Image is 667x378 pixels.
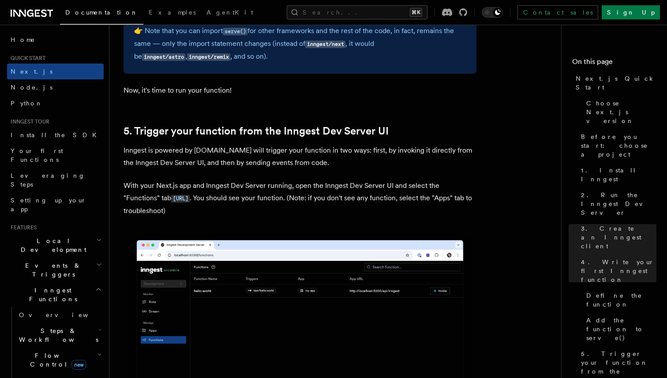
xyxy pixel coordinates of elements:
p: 👉 Note that you can import for other frameworks and the rest of the code, in fact, remains the sa... [134,25,466,63]
p: With your Next.js app and Inngest Dev Server running, open the Inngest Dev Server UI and select t... [124,180,476,217]
button: Toggle dark mode [482,7,503,18]
span: Local Development [7,236,96,254]
a: Add the function to serve() [583,312,656,346]
a: Your first Functions [7,143,104,168]
a: Before you start: choose a project [577,129,656,162]
a: AgentKit [201,3,259,24]
code: inngest/remix [187,53,230,61]
span: 4. Write your first Inngest function [581,258,656,284]
code: [URL] [171,195,190,202]
a: serve() [223,26,247,35]
span: Inngest Functions [7,286,95,303]
a: 2. Run the Inngest Dev Server [577,187,656,221]
a: Node.js [7,79,104,95]
a: Define the function [583,288,656,312]
a: 4. Write your first Inngest function [577,254,656,288]
span: Inngest tour [7,118,49,125]
button: Local Development [7,233,104,258]
a: Leveraging Steps [7,168,104,192]
span: Documentation [65,9,138,16]
a: Examples [143,3,201,24]
span: Overview [19,311,110,318]
span: Before you start: choose a project [581,132,656,159]
button: Search...⌘K [287,5,427,19]
a: Next.js Quick Start [572,71,656,95]
code: inngest/next [305,41,345,48]
button: Steps & Workflows [15,323,104,348]
a: Python [7,95,104,111]
p: Inngest is powered by [DOMAIN_NAME] will trigger your function in two ways: first, by invoking it... [124,144,476,169]
a: Contact sales [517,5,598,19]
button: Inngest Functions [7,282,104,307]
span: Steps & Workflows [15,326,98,344]
a: 1. Install Inngest [577,162,656,187]
span: Define the function [586,291,656,309]
span: Python [11,100,43,107]
a: Setting up your app [7,192,104,217]
span: Install the SDK [11,131,102,138]
code: inngest/astro [142,53,185,61]
span: Home [11,35,35,44]
span: Choose Next.js version [586,99,656,125]
span: Next.js [11,68,52,75]
kbd: ⌘K [410,8,422,17]
span: Quick start [7,55,45,62]
a: 3. Create an Inngest client [577,221,656,254]
span: Next.js Quick Start [576,74,656,92]
a: Choose Next.js version [583,95,656,129]
span: Features [7,224,37,231]
a: Install the SDK [7,127,104,143]
span: Node.js [11,84,52,91]
span: Flow Control [15,351,97,369]
span: 2. Run the Inngest Dev Server [581,191,656,217]
code: serve() [223,28,247,35]
p: Now, it's time to run your function! [124,84,476,97]
span: Examples [149,9,196,16]
a: Sign Up [602,5,660,19]
h4: On this page [572,56,656,71]
span: 3. Create an Inngest client [581,224,656,251]
span: Events & Triggers [7,261,96,279]
a: Overview [15,307,104,323]
span: Your first Functions [11,147,63,163]
a: Home [7,32,104,48]
a: 5. Trigger your function from the Inngest Dev Server UI [124,125,389,137]
a: [URL] [171,194,190,202]
a: Documentation [60,3,143,25]
span: new [71,360,86,370]
button: Flow Controlnew [15,348,104,372]
a: Next.js [7,64,104,79]
span: Add the function to serve() [586,316,656,342]
span: 1. Install Inngest [581,166,656,183]
span: AgentKit [206,9,253,16]
span: Leveraging Steps [11,172,85,188]
button: Events & Triggers [7,258,104,282]
span: Setting up your app [11,197,86,213]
